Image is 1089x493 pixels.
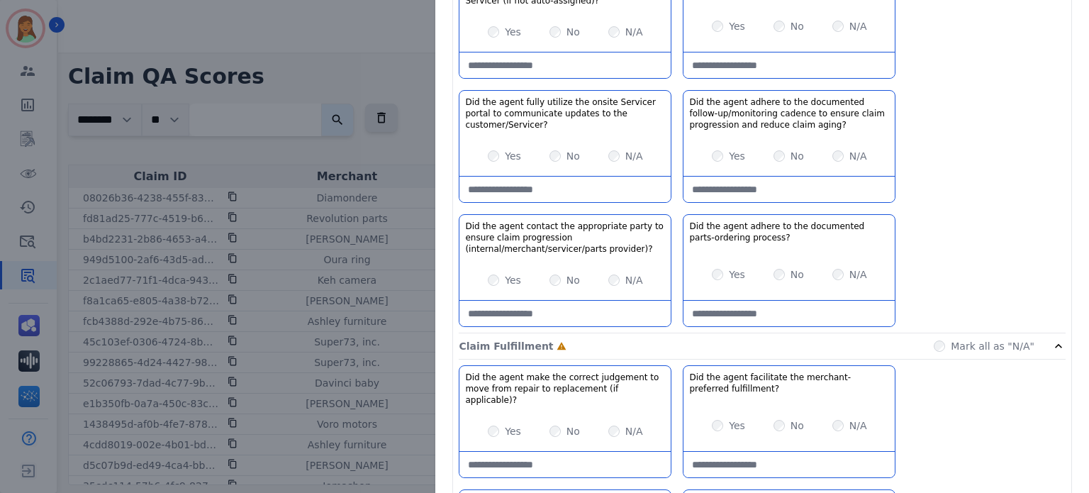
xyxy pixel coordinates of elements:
h3: Did the agent contact the appropriate party to ensure claim progression (internal/merchant/servic... [465,221,665,255]
label: Yes [505,149,521,163]
label: N/A [625,25,643,39]
label: No [566,424,580,438]
label: Yes [729,267,745,282]
label: N/A [849,419,867,433]
h3: Did the agent make the correct judgement to move from repair to replacement (if applicable)? [465,372,665,406]
h3: Did the agent fully utilize the onsite Servicer portal to communicate updates to the customer/Ser... [465,96,665,131]
label: No [791,267,804,282]
label: No [791,149,804,163]
h3: Did the agent adhere to the documented parts-ordering process? [689,221,889,243]
label: Yes [729,419,745,433]
label: N/A [625,273,643,287]
label: N/A [849,149,867,163]
label: Yes [505,25,521,39]
label: No [566,273,580,287]
label: Yes [505,273,521,287]
label: No [566,149,580,163]
label: No [791,19,804,33]
label: Yes [729,149,745,163]
label: N/A [849,267,867,282]
h3: Did the agent facilitate the merchant-preferred fulfillment? [689,372,889,394]
h3: Did the agent adhere to the documented follow-up/monitoring cadence to ensure claim progression a... [689,96,889,131]
label: No [791,419,804,433]
label: N/A [849,19,867,33]
label: N/A [625,149,643,163]
label: N/A [625,424,643,438]
p: Claim Fulfillment [459,339,553,353]
label: No [566,25,580,39]
label: Mark all as "N/A" [951,339,1034,353]
label: Yes [729,19,745,33]
label: Yes [505,424,521,438]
